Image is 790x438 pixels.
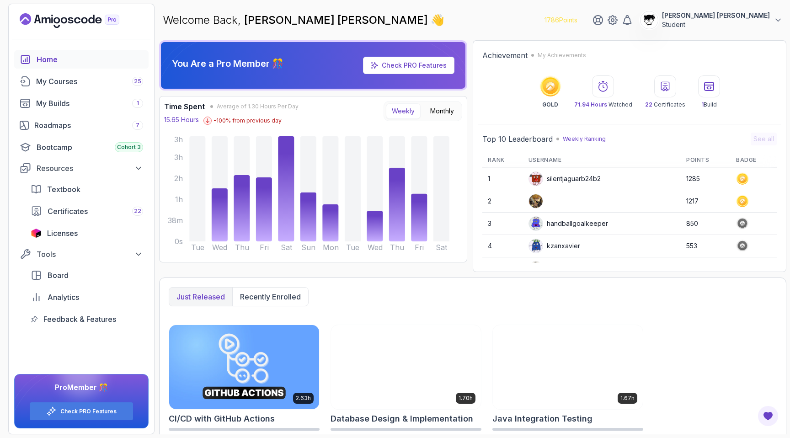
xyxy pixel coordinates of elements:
td: 414 [681,257,731,280]
tspan: Tue [191,243,204,252]
span: Average of 1.30 Hours Per Day [217,103,299,110]
button: Recently enrolled [232,288,308,306]
div: handballgoalkeeper [528,216,608,231]
th: Username [523,153,681,168]
span: [PERSON_NAME] [PERSON_NAME] [244,13,431,27]
button: Weekly [386,103,421,119]
p: 1.67h [620,395,635,402]
span: Analytics [48,292,79,303]
h2: Top 10 Leaderboard [482,134,553,144]
a: home [14,50,149,69]
p: My Achievements [538,52,586,59]
span: 1 [701,101,704,108]
div: Tools [37,249,143,260]
tspan: Sun [301,243,315,252]
a: analytics [25,288,149,306]
a: textbook [25,180,149,198]
div: Roadmaps [34,120,143,131]
a: board [25,266,149,284]
tspan: 3h [174,153,183,162]
div: My Courses [36,76,143,87]
tspan: 2h [174,174,183,183]
p: Watched [574,101,632,108]
img: Java Integration Testing card [493,325,643,409]
a: licenses [25,224,149,242]
tspan: Tue [346,243,359,252]
span: 7 [136,122,139,129]
img: user profile image [641,11,658,29]
span: 22 [645,101,652,108]
tspan: Thu [390,243,404,252]
p: -100 % from previous day [214,117,282,124]
p: Weekly Ranking [563,135,606,143]
span: Feedback & Features [43,314,116,325]
div: kzanxavier [528,239,580,253]
p: Certificates [645,101,685,108]
tspan: Wed [212,243,227,252]
tspan: Thu [235,243,249,252]
span: Textbook [47,184,80,195]
tspan: Fri [415,243,424,252]
a: roadmaps [14,116,149,134]
tspan: Wed [368,243,383,252]
img: user profile image [529,194,543,208]
a: Check PRO Features [60,408,117,415]
a: builds [14,94,149,112]
th: Points [681,153,731,168]
div: silentjaguarb24b2 [528,171,601,186]
button: Just released [169,288,232,306]
h3: Time Spent [164,101,205,112]
button: Tools [14,246,149,262]
td: 1 [482,168,523,190]
tspan: Fri [260,243,269,252]
td: 1285 [681,168,731,190]
h2: Database Design & Implementation [331,412,473,425]
div: Home [37,54,143,65]
p: 1786 Points [544,16,577,25]
span: Cohort 3 [117,144,141,151]
button: Monthly [424,103,460,119]
tspan: 3h [174,135,183,144]
a: Landing page [20,13,140,28]
tspan: Sat [281,243,293,252]
td: 1217 [681,190,731,213]
p: 2.63h [296,395,311,402]
td: 553 [681,235,731,257]
span: Certificates [48,206,88,217]
tspan: 38m [168,216,183,225]
button: user profile image[PERSON_NAME] [PERSON_NAME]Student [640,11,783,29]
button: Check PRO Features [29,402,133,421]
a: bootcamp [14,138,149,156]
span: Board [48,270,69,281]
td: 3 [482,213,523,235]
span: Licenses [47,228,78,239]
p: Recently enrolled [240,291,301,302]
div: My Builds [36,98,143,109]
span: 22 [134,208,141,215]
div: Resources [37,163,143,174]
th: Badge [731,153,777,168]
p: [PERSON_NAME] [PERSON_NAME] [662,11,770,20]
p: GOLD [542,101,558,108]
a: feedback [25,310,149,328]
button: See all [751,133,777,145]
p: Welcome Back, [163,13,444,27]
span: 71.94 Hours [574,101,607,108]
h2: Java Integration Testing [492,412,592,425]
h2: Achievement [482,50,528,61]
img: default monster avatar [529,172,543,186]
tspan: 1h [175,195,183,204]
tspan: Mon [323,243,339,252]
p: Just released [176,291,225,302]
p: 1.70h [459,395,473,402]
span: 1 [137,100,139,107]
a: certificates [25,202,149,220]
p: Build [701,101,717,108]
img: default monster avatar [529,239,543,253]
img: CI/CD with GitHub Actions card [169,325,319,409]
td: 2 [482,190,523,213]
button: Open Feedback Button [757,405,779,427]
span: 25 [134,78,141,85]
p: Student [662,20,770,29]
tspan: 0s [175,237,183,246]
